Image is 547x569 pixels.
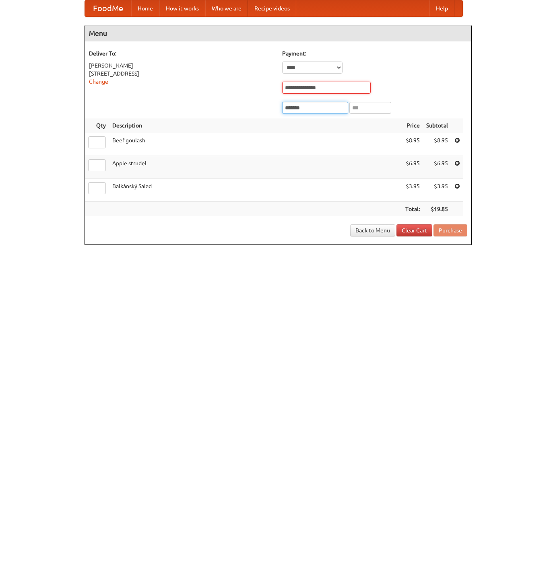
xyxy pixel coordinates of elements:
[131,0,159,16] a: Home
[423,202,451,217] th: $19.85
[89,49,274,58] h5: Deliver To:
[85,118,109,133] th: Qty
[109,133,402,156] td: Beef goulash
[350,224,395,236] a: Back to Menu
[109,156,402,179] td: Apple strudel
[85,25,471,41] h4: Menu
[89,78,108,85] a: Change
[423,156,451,179] td: $6.95
[423,118,451,133] th: Subtotal
[89,70,274,78] div: [STREET_ADDRESS]
[159,0,205,16] a: How it works
[205,0,248,16] a: Who we are
[423,179,451,202] td: $3.95
[89,62,274,70] div: [PERSON_NAME]
[402,202,423,217] th: Total:
[402,118,423,133] th: Price
[402,133,423,156] td: $8.95
[248,0,296,16] a: Recipe videos
[282,49,467,58] h5: Payment:
[423,133,451,156] td: $8.95
[396,224,432,236] a: Clear Cart
[402,156,423,179] td: $6.95
[85,0,131,16] a: FoodMe
[109,179,402,202] td: Balkánský Salad
[402,179,423,202] td: $3.95
[429,0,454,16] a: Help
[433,224,467,236] button: Purchase
[109,118,402,133] th: Description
